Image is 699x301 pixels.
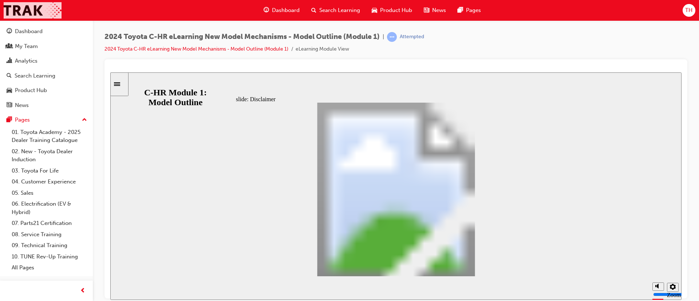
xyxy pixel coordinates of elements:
[15,27,43,36] div: Dashboard
[424,6,429,15] span: news-icon
[418,3,452,18] a: news-iconNews
[3,40,90,53] a: My Team
[3,54,90,68] a: Analytics
[319,6,360,15] span: Search Learning
[15,101,29,110] div: News
[104,33,380,41] span: 2024 Toyota C-HR eLearning New Model Mechanisms - Model Outline (Module 1)
[15,42,38,51] div: My Team
[685,6,692,15] span: TH
[3,113,90,127] button: Pages
[9,229,90,240] a: 08. Service Training
[557,210,568,219] button: Settings
[311,6,316,15] span: search-icon
[3,99,90,112] a: News
[458,6,463,15] span: pages-icon
[683,4,695,17] button: TH
[3,23,90,113] button: DashboardMy TeamAnalyticsSearch LearningProduct HubNews
[15,57,37,65] div: Analytics
[296,45,349,54] li: eLearning Module View
[3,69,90,83] a: Search Learning
[7,102,12,109] span: news-icon
[3,84,90,97] a: Product Hub
[9,262,90,273] a: All Pages
[7,28,12,35] span: guage-icon
[9,146,90,165] a: 02. New - Toyota Dealer Induction
[272,6,300,15] span: Dashboard
[466,6,481,15] span: Pages
[9,218,90,229] a: 07. Parts21 Certification
[264,6,269,15] span: guage-icon
[258,3,305,18] a: guage-iconDashboard
[432,6,446,15] span: News
[400,33,424,40] div: Attempted
[380,6,412,15] span: Product Hub
[7,73,12,79] span: search-icon
[9,251,90,262] a: 10. TUNE Rev-Up Training
[9,187,90,199] a: 05. Sales
[9,240,90,251] a: 09. Technical Training
[104,46,288,52] a: 2024 Toyota C-HR eLearning New Model Mechanisms - Model Outline (Module 1)
[15,116,30,124] div: Pages
[9,165,90,177] a: 03. Toyota For Life
[387,32,397,42] span: learningRecordVerb_ATTEMPT-icon
[15,86,47,95] div: Product Hub
[372,6,377,15] span: car-icon
[80,286,86,296] span: prev-icon
[9,198,90,218] a: 06. Electrification (EV & Hybrid)
[82,115,87,125] span: up-icon
[366,3,418,18] a: car-iconProduct Hub
[3,25,90,38] a: Dashboard
[383,33,384,41] span: |
[7,43,12,50] span: people-icon
[9,176,90,187] a: 04. Customer Experience
[543,219,590,225] input: volume
[557,219,570,239] label: Zoom to fit
[15,72,55,80] div: Search Learning
[9,127,90,146] a: 01. Toyota Academy - 2025 Dealer Training Catalogue
[538,204,568,227] div: misc controls
[305,3,366,18] a: search-iconSearch Learning
[7,87,12,94] span: car-icon
[452,3,487,18] a: pages-iconPages
[4,2,62,19] img: Trak
[7,58,12,64] span: chart-icon
[7,117,12,123] span: pages-icon
[542,210,554,218] button: Mute (Ctrl+Alt+M)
